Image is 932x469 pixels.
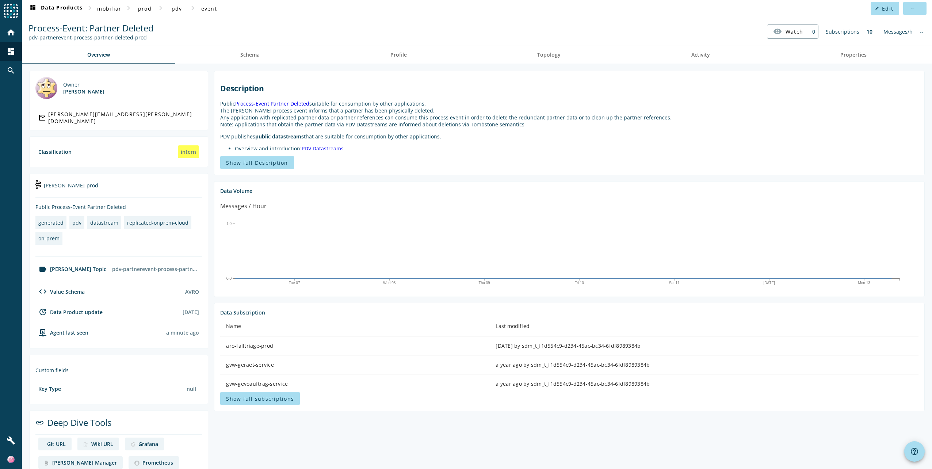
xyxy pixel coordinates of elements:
div: Owner [63,81,104,88]
mat-icon: search [7,66,15,75]
div: Wiki URL [91,441,113,447]
div: Subscriptions [822,24,863,39]
div: gvw-gevoauftrag-service [226,380,484,388]
text: Tue 07 [289,281,300,285]
a: [PERSON_NAME][EMAIL_ADDRESS][PERSON_NAME][DOMAIN_NAME] [35,111,202,124]
span: prod [138,5,152,12]
mat-icon: chevron_right [85,4,94,12]
div: Value Schema [35,287,85,296]
button: event [197,2,221,15]
button: Watch [767,25,809,38]
mat-icon: visibility [773,27,782,36]
text: 0.0 [226,277,232,281]
div: Prometheus [142,459,173,466]
span: Activity [691,52,710,57]
text: Wed 08 [383,281,396,285]
a: deep dive imagePrometheus [129,456,179,469]
div: Grafana [138,441,158,447]
text: [DATE] [764,281,775,285]
a: PDV Datastreams [302,145,344,152]
div: [PERSON_NAME] Topic [35,265,106,274]
img: kafka-prod [35,180,41,189]
text: Fri 10 [575,281,584,285]
div: [PERSON_NAME][EMAIL_ADDRESS][PERSON_NAME][DOMAIN_NAME] [48,111,199,125]
div: Data Subscription [220,309,918,316]
a: deep dive imageGit URL [38,438,72,450]
span: Show full Description [226,159,288,166]
p: PDV publishes that are suitable for consumption by other applications. [220,133,918,140]
span: Data Products [28,4,83,13]
div: [DATE] [183,309,199,316]
li: Overview and introduction: [235,145,918,152]
text: Sat 11 [669,281,680,285]
button: prod [133,2,156,15]
div: Deep Dive Tools [35,416,202,435]
a: deep dive image[PERSON_NAME] Manager [38,456,123,469]
div: Agents typically reports every 15min to 1h [166,329,199,336]
img: spoud-logo.svg [4,4,18,18]
a: deep dive imageWiki URL [77,438,119,450]
img: deep dive image [83,442,88,447]
mat-icon: label [38,265,47,274]
div: 0 [809,25,818,38]
button: Show full subscriptions [220,392,300,405]
div: Git URL [47,441,66,447]
div: Public Process-Event Partner Deleted [35,203,202,210]
img: deep dive image [134,461,140,466]
mat-icon: dashboard [7,47,15,56]
div: generated [38,219,64,226]
div: [PERSON_NAME] [63,88,104,95]
div: Data Product update [35,308,103,316]
div: Kafka Topic: pdv-partnerevent-process-partner-deleted-prod [28,34,154,41]
p: Public suitable for consumption by other applications. The [PERSON_NAME] process event informs th... [220,100,918,128]
div: [PERSON_NAME]-prod [35,179,202,198]
mat-icon: more_horiz [910,6,914,10]
button: Edit [871,2,899,15]
h2: Description [220,83,918,94]
span: Overview [87,52,110,57]
mat-icon: dashboard [28,4,37,13]
text: Thu 09 [479,281,490,285]
img: Bernhard Krenger [35,77,57,99]
mat-icon: link [35,418,44,427]
div: Messages/h [880,24,916,39]
div: Data Volume [220,187,918,194]
button: pdv [165,2,188,15]
div: agent-env-prod [35,328,88,337]
a: Process-Event Partner Deleted [235,100,309,107]
a: deep dive imageGrafana [125,438,164,450]
span: Properties [840,52,867,57]
mat-icon: build [7,436,15,445]
div: Classification [38,148,72,155]
mat-icon: update [38,308,47,316]
div: Key Type [38,385,61,392]
div: intern [178,145,199,158]
div: Custom fields [35,367,202,374]
th: Name [220,316,490,336]
button: Show full Description [220,156,294,169]
div: [PERSON_NAME] Manager [52,459,117,466]
text: 1.0 [226,222,232,226]
span: Show full subscriptions [226,395,294,402]
div: gvw-geraet-service [226,361,484,369]
mat-icon: code [38,287,47,296]
img: deep dive image [131,442,135,447]
span: pdv [172,5,182,12]
img: a1f413f185f42e5fbc95133e9187bf66 [7,456,15,463]
div: Messages / Hour [220,202,267,211]
span: Topology [537,52,561,57]
span: event [201,5,217,12]
th: Last modified [490,316,918,336]
button: mobiliar [94,2,124,15]
img: deep dive image [44,461,49,466]
mat-icon: home [7,28,15,37]
div: aro-falltriage-prod [226,342,484,350]
mat-icon: mail_outline [38,113,45,122]
div: pdv-partnerevent-process-partner-deleted-prod [109,263,202,275]
mat-icon: chevron_right [124,4,133,12]
span: Profile [390,52,407,57]
mat-icon: chevron_right [188,4,197,12]
td: [DATE] by sdm_t_f1d554c9-d234-45ac-bc34-6fdf8989384b [490,336,918,355]
div: No information [916,24,927,39]
div: pdv [72,219,81,226]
